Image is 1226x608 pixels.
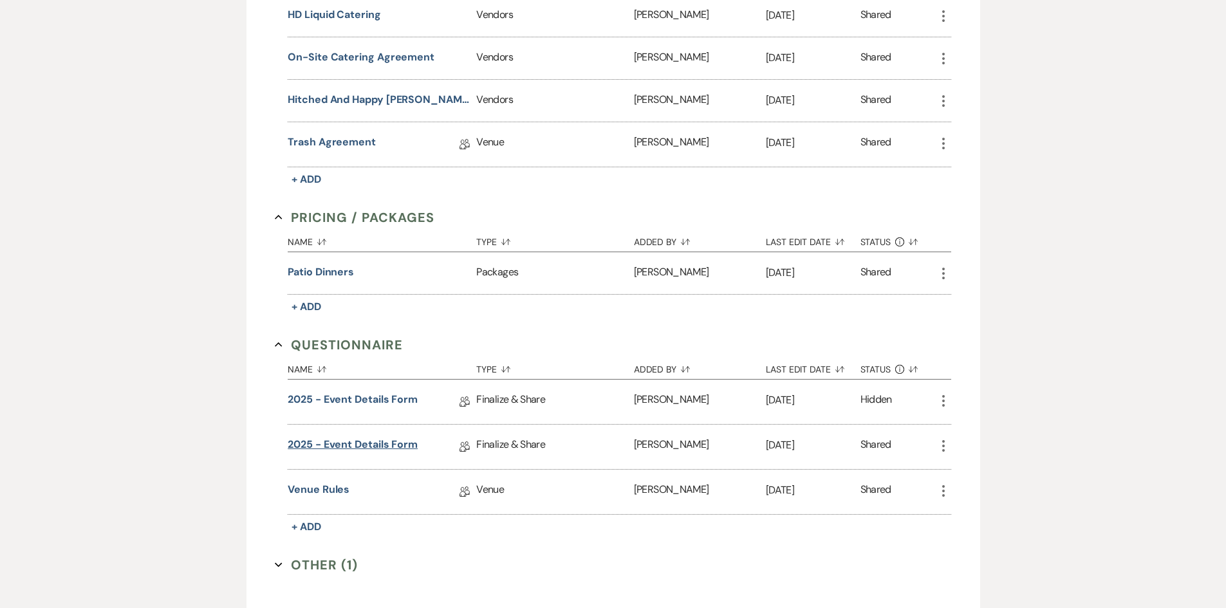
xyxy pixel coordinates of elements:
div: Finalize & Share [476,380,633,424]
button: Questionnaire [275,335,403,355]
a: Trash Agreement [288,134,376,154]
button: Hitched and Happy [PERSON_NAME] Company [288,92,471,107]
span: Status [860,237,891,246]
p: [DATE] [766,482,860,499]
button: Name [288,355,476,379]
div: Packages [476,252,633,294]
div: Venue [476,122,633,167]
span: + Add [292,520,321,533]
div: [PERSON_NAME] [634,252,766,294]
p: [DATE] [766,7,860,24]
a: 2025 - Event Details Form [288,392,418,412]
p: [DATE] [766,437,860,454]
button: HD Liquid Catering [288,7,381,23]
div: Shared [860,7,891,24]
div: [PERSON_NAME] [634,122,766,167]
p: [DATE] [766,134,860,151]
button: + Add [288,298,325,316]
div: [PERSON_NAME] [634,425,766,469]
a: 2025 - Event Details Form [288,437,418,457]
div: Shared [860,437,891,457]
button: Pricing / Packages [275,208,434,227]
p: [DATE] [766,50,860,66]
div: [PERSON_NAME] [634,380,766,424]
button: On-Site Catering Agreement [288,50,434,65]
p: [DATE] [766,92,860,109]
p: [DATE] [766,392,860,409]
div: Shared [860,50,891,67]
div: Shared [860,134,891,154]
div: Vendors [476,37,633,79]
button: Other (1) [275,555,358,575]
button: Type [476,355,633,379]
div: Shared [860,264,891,282]
button: + Add [288,518,325,536]
span: + Add [292,300,321,313]
button: Added By [634,355,766,379]
div: Vendors [476,80,633,122]
div: Finalize & Share [476,425,633,469]
p: [DATE] [766,264,860,281]
button: Last Edit Date [766,355,860,379]
button: + Add [288,170,325,189]
span: + Add [292,172,321,186]
button: Name [288,227,476,252]
div: Hidden [860,392,892,412]
div: [PERSON_NAME] [634,37,766,79]
span: Status [860,365,891,374]
button: Last Edit Date [766,227,860,252]
div: [PERSON_NAME] [634,80,766,122]
a: Venue Rules [288,482,349,502]
button: Status [860,227,936,252]
div: Shared [860,482,891,502]
button: Patio Dinners [288,264,354,280]
div: Venue [476,470,633,514]
button: Type [476,227,633,252]
button: Status [860,355,936,379]
div: Shared [860,92,891,109]
button: Added By [634,227,766,252]
div: [PERSON_NAME] [634,470,766,514]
